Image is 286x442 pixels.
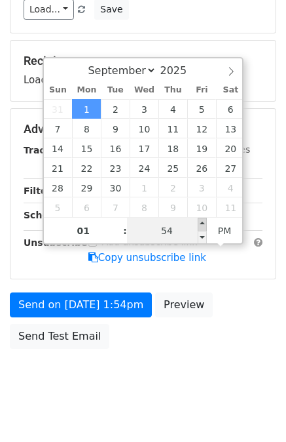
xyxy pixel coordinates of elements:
[72,119,101,138] span: September 8, 2025
[72,158,101,178] span: September 22, 2025
[24,54,262,88] div: Loading...
[130,178,158,197] span: October 1, 2025
[158,158,187,178] span: September 25, 2025
[10,324,109,349] a: Send Test Email
[216,119,245,138] span: September 13, 2025
[101,119,130,138] span: September 9, 2025
[130,158,158,178] span: September 24, 2025
[216,138,245,158] span: September 20, 2025
[72,99,101,119] span: September 1, 2025
[24,237,88,248] strong: Unsubscribe
[44,178,73,197] span: September 28, 2025
[158,178,187,197] span: October 2, 2025
[101,158,130,178] span: September 23, 2025
[130,197,158,217] span: October 8, 2025
[216,158,245,178] span: September 27, 2025
[44,158,73,178] span: September 21, 2025
[207,218,243,244] span: Click to toggle
[158,119,187,138] span: September 11, 2025
[130,119,158,138] span: September 10, 2025
[158,197,187,217] span: October 9, 2025
[158,138,187,158] span: September 18, 2025
[44,86,73,94] span: Sun
[44,119,73,138] span: September 7, 2025
[101,86,130,94] span: Tue
[158,99,187,119] span: September 4, 2025
[187,158,216,178] span: September 26, 2025
[187,138,216,158] span: September 19, 2025
[187,86,216,94] span: Fri
[72,197,101,217] span: October 6, 2025
[24,210,71,220] strong: Schedule
[127,218,207,244] input: Minute
[187,178,216,197] span: October 3, 2025
[221,379,286,442] iframe: Chat Widget
[216,99,245,119] span: September 6, 2025
[216,86,245,94] span: Sat
[187,119,216,138] span: September 12, 2025
[216,197,245,217] span: October 11, 2025
[24,54,262,68] h5: Recipients
[216,178,245,197] span: October 4, 2025
[44,138,73,158] span: September 14, 2025
[44,197,73,217] span: October 5, 2025
[123,218,127,244] span: :
[24,145,67,155] strong: Tracking
[72,138,101,158] span: September 15, 2025
[187,197,216,217] span: October 10, 2025
[130,99,158,119] span: September 3, 2025
[187,99,216,119] span: September 5, 2025
[44,218,124,244] input: Hour
[101,99,130,119] span: September 2, 2025
[24,122,262,136] h5: Advanced
[44,99,73,119] span: August 31, 2025
[72,178,101,197] span: September 29, 2025
[101,138,130,158] span: September 16, 2025
[130,138,158,158] span: September 17, 2025
[72,86,101,94] span: Mon
[130,86,158,94] span: Wed
[101,178,130,197] span: September 30, 2025
[155,292,213,317] a: Preview
[24,186,57,196] strong: Filters
[101,197,130,217] span: October 7, 2025
[88,252,206,264] a: Copy unsubscribe link
[10,292,152,317] a: Send on [DATE] 1:54pm
[158,86,187,94] span: Thu
[156,64,204,77] input: Year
